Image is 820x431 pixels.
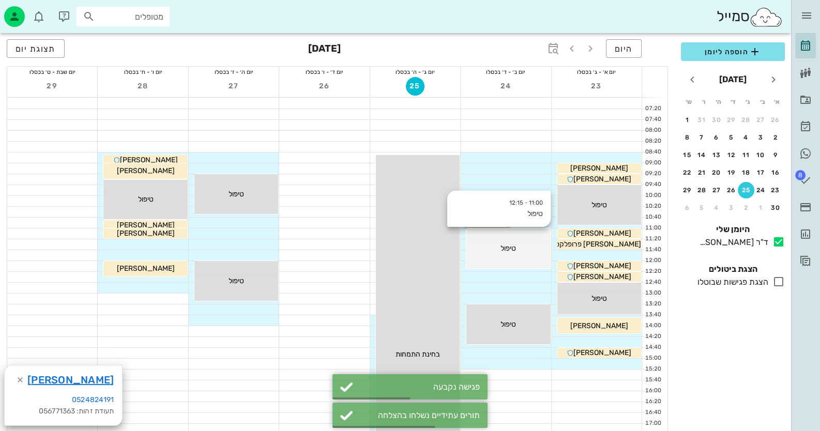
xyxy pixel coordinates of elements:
button: 9 [767,147,784,163]
div: יום ג׳ - ה׳ בכסלו [370,67,460,77]
a: 0524824191 [72,395,114,404]
div: 28 [738,116,754,124]
th: ו׳ [696,93,710,111]
div: 15:40 [642,376,663,384]
span: טיפול [229,276,244,285]
button: חודש שעבר [764,70,783,89]
div: 17:00 [642,419,663,428]
div: 14:40 [642,343,663,352]
div: יום ב׳ - ד׳ בכסלו [461,67,551,77]
button: 14 [694,147,710,163]
div: 15:20 [642,365,663,374]
span: [PERSON_NAME] [573,348,631,357]
button: 31 [694,112,710,128]
span: [PERSON_NAME] [117,221,175,229]
span: טיפול [229,190,244,198]
div: 13 [708,151,725,159]
div: 4 [738,134,754,141]
th: ה׳ [711,93,725,111]
div: יום ו׳ - ח׳ בכסלו [98,67,188,77]
div: 08:00 [642,126,663,135]
div: 25 [738,187,754,194]
button: 6 [679,199,695,216]
button: 21 [694,164,710,181]
span: היום [615,44,633,54]
span: 25 [406,82,424,90]
div: 30 [708,116,725,124]
span: [PERSON_NAME] פרופלקסיס [549,240,641,249]
div: ד"ר [PERSON_NAME] [695,236,768,249]
div: 28 [694,187,710,194]
div: 4 [708,204,725,211]
button: חודש הבא [683,70,702,89]
button: 30 [767,199,784,216]
div: 08:20 [642,137,663,146]
button: 22 [679,164,695,181]
button: 12 [723,147,740,163]
div: 11 [738,151,754,159]
div: 27 [753,116,769,124]
div: 8 [679,134,695,141]
span: הוספה ליומן [689,45,777,58]
button: 5 [723,129,740,146]
span: [PERSON_NAME] [570,164,628,173]
span: 23 [587,82,606,90]
span: טיפול [591,201,607,209]
button: 26 [767,112,784,128]
span: תג [795,170,806,180]
div: 13:40 [642,311,663,319]
div: 12 [723,151,740,159]
button: 29 [723,112,740,128]
div: 23 [767,187,784,194]
div: 19 [723,169,740,176]
button: 1 [679,112,695,128]
div: 1 [753,204,769,211]
button: 5 [694,199,710,216]
button: 27 [224,77,243,96]
button: 3 [723,199,740,216]
div: יום ד׳ - ו׳ בכסלו [279,67,369,77]
button: 28 [694,182,710,198]
div: 12:00 [642,256,663,265]
button: 23 [767,182,784,198]
div: יום שבת - ט׳ בכסלו [7,67,97,77]
span: 24 [496,82,515,90]
button: היום [606,39,642,58]
div: 9 [767,151,784,159]
th: ד׳ [726,93,739,111]
span: [PERSON_NAME] [570,321,628,330]
button: 6 [708,129,725,146]
div: תורים עתידיים נשלחו בהצלחה [358,410,480,420]
div: 18 [738,169,754,176]
div: 21 [694,169,710,176]
button: הוספה ליומן [681,42,785,61]
button: 26 [315,77,334,96]
span: 26 [315,82,334,90]
div: 12:20 [642,267,663,276]
div: 07:40 [642,115,663,124]
button: 1 [753,199,769,216]
button: 24 [496,77,515,96]
span: תג [31,8,37,14]
button: 4 [708,199,725,216]
div: 29 [723,116,740,124]
span: [PERSON_NAME] [117,229,175,238]
div: 14:00 [642,321,663,330]
div: 2 [767,134,784,141]
h4: היומן שלי [681,223,785,236]
img: SmileCloud logo [749,7,783,27]
button: 27 [708,182,725,198]
div: 6 [679,204,695,211]
button: 30 [708,112,725,128]
div: 10:00 [642,191,663,200]
span: בחינת התמחות [396,350,440,359]
button: 24 [753,182,769,198]
div: 7 [694,134,710,141]
div: 1 [679,116,695,124]
button: 18 [738,164,754,181]
div: 22 [679,169,695,176]
a: תג [795,168,816,193]
button: 20 [708,164,725,181]
button: 27 [753,112,769,128]
h3: [DATE] [308,39,341,60]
